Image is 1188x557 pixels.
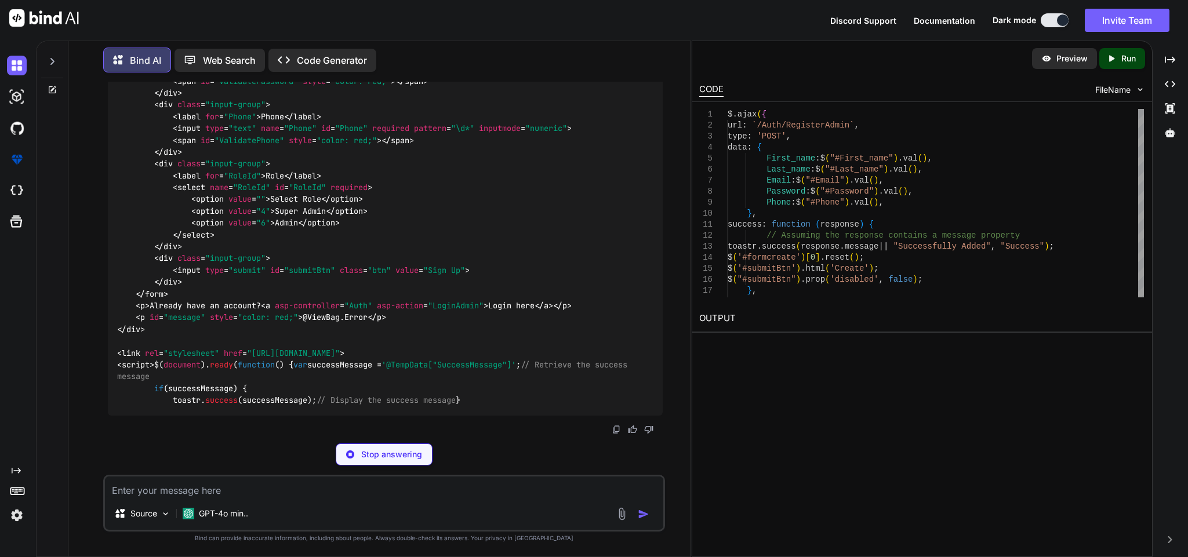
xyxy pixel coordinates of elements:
span: ) [893,154,898,163]
span: ; [859,253,864,262]
span: : [762,220,766,229]
span: ( [801,198,805,207]
span: a [544,300,548,311]
img: GPT-4o mini [183,508,194,519]
p: Code Generator [297,53,367,67]
span: "4" [256,206,270,216]
span: . [849,176,854,185]
span: ) [884,165,888,174]
button: Documentation [914,14,975,27]
span: class [177,100,201,110]
img: Pick Models [161,509,170,519]
span: < = = = = = > [173,123,572,133]
span: "" [256,194,266,205]
span: ( [820,165,825,174]
p: Preview [1056,53,1088,64]
span: message [845,242,879,251]
span: ty [1010,231,1020,240]
span: </ > [154,241,182,252]
span: ) [913,275,917,284]
span: . [732,110,737,119]
div: 13 [699,241,713,252]
span: select [177,182,205,192]
img: dislike [644,425,653,434]
p: Bind AI [130,53,161,67]
span: $ [815,165,820,174]
span: Phone [766,198,791,207]
img: icon [638,508,649,520]
span: ) [845,198,849,207]
span: "submitBtn" [284,265,335,275]
span: First_name [766,154,815,163]
span: ) [874,176,878,185]
span: $ [728,275,732,284]
span: < = > [191,218,275,228]
img: darkChat [7,56,27,75]
span: class [177,159,201,169]
span: . [801,264,805,273]
span: </ > [553,300,572,311]
span: , [879,176,884,185]
span: ) [874,187,878,196]
img: preview [1041,53,1052,64]
span: } [747,209,752,218]
span: < = > [154,100,270,110]
span: ( [801,176,805,185]
span: </ > [382,135,414,145]
span: function [772,220,811,229]
span: : [791,176,795,185]
span: for [205,111,219,122]
span: < = > [154,253,270,264]
span: </ > [298,218,340,228]
p: Run [1121,53,1136,64]
span: div [159,253,173,264]
button: Invite Team [1085,9,1169,32]
span: Password [766,187,805,196]
div: 14 [699,252,713,263]
span: </ > [535,300,553,311]
span: "numeric" [525,123,567,133]
span: </ > [154,277,182,287]
span: data [728,143,747,152]
span: "#Last_name" [825,165,884,174]
span: , [879,275,884,284]
span: id [321,123,330,133]
span: } [747,286,752,295]
span: value [395,265,419,275]
span: pattern [414,123,446,133]
span: FileName [1095,84,1131,96]
span: , [908,187,913,196]
span: ) [874,198,878,207]
span: </ > [321,194,363,205]
span: "ValidatePhone" [215,135,284,145]
div: 6 [699,164,713,175]
span: $ [796,176,801,185]
span: success [762,242,796,251]
span: Dark mode [993,14,1036,26]
span: p [140,300,145,311]
span: required [330,182,368,192]
div: 15 [699,263,713,274]
span: . [840,242,844,251]
span: ( [825,264,830,273]
span: < = > [154,159,270,169]
span: "#submitBtn" [737,275,796,284]
div: 1 [699,109,713,120]
span: , [879,198,884,207]
img: settings [7,505,27,525]
span: "Phone" [284,123,317,133]
img: premium [7,150,27,169]
span: a [266,300,270,311]
span: ) [903,187,908,196]
span: $ [820,154,825,163]
span: option [196,194,224,205]
span: "RoleId" [289,182,326,192]
span: </ > [173,230,215,240]
span: </ > [154,147,182,157]
span: class [177,253,201,264]
span: ; [918,275,922,284]
span: 0 [811,253,815,262]
span: ( [849,253,854,262]
span: id [201,76,210,86]
span: "btn" [368,265,391,275]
